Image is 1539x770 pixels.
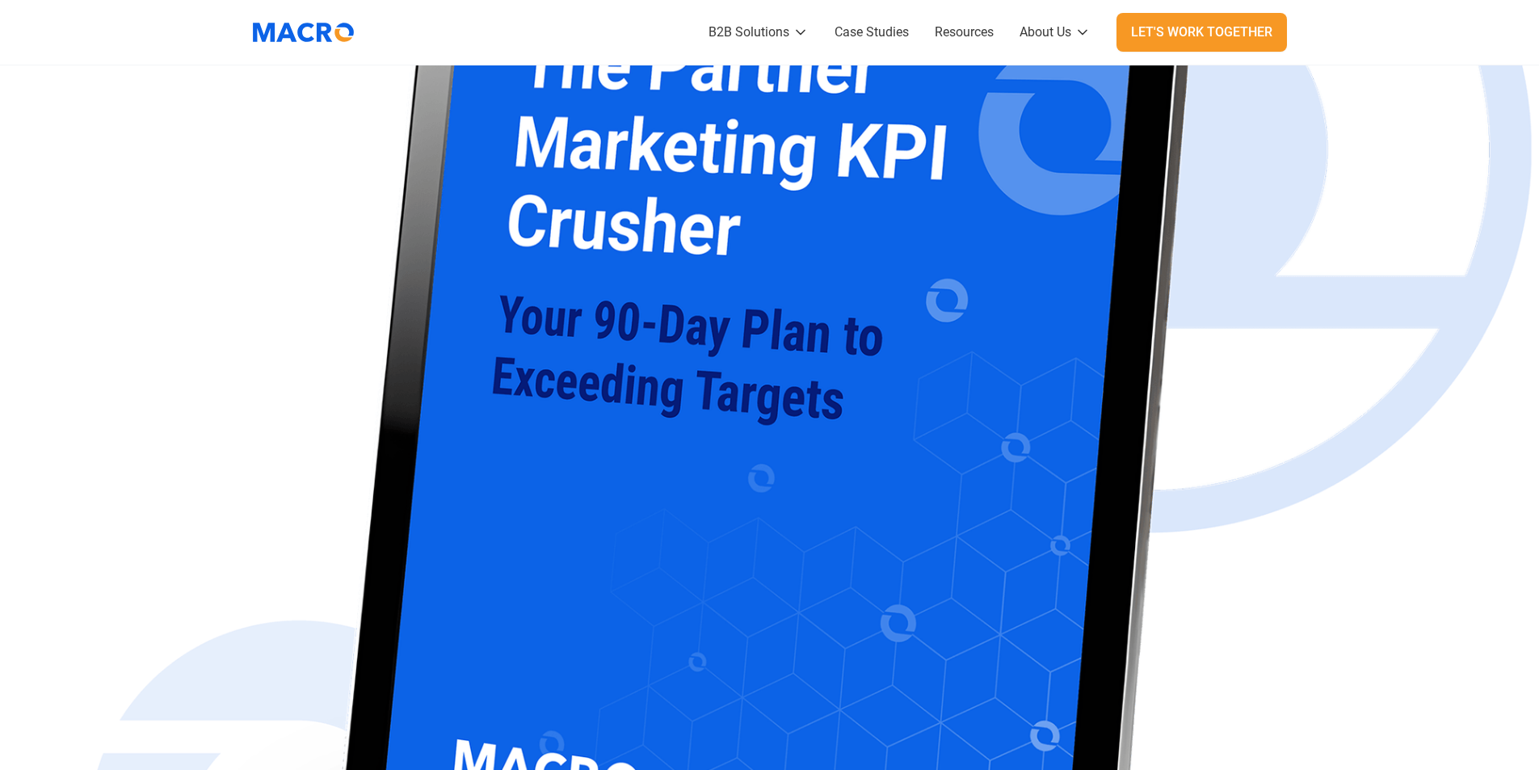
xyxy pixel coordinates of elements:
a: home [253,12,366,53]
div: About Us [1020,23,1071,42]
a: Let's Work Together [1116,13,1287,52]
div: Let's Work Together [1131,23,1272,42]
div: B2B Solutions [709,23,789,42]
img: Macromator Logo [245,12,362,53]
